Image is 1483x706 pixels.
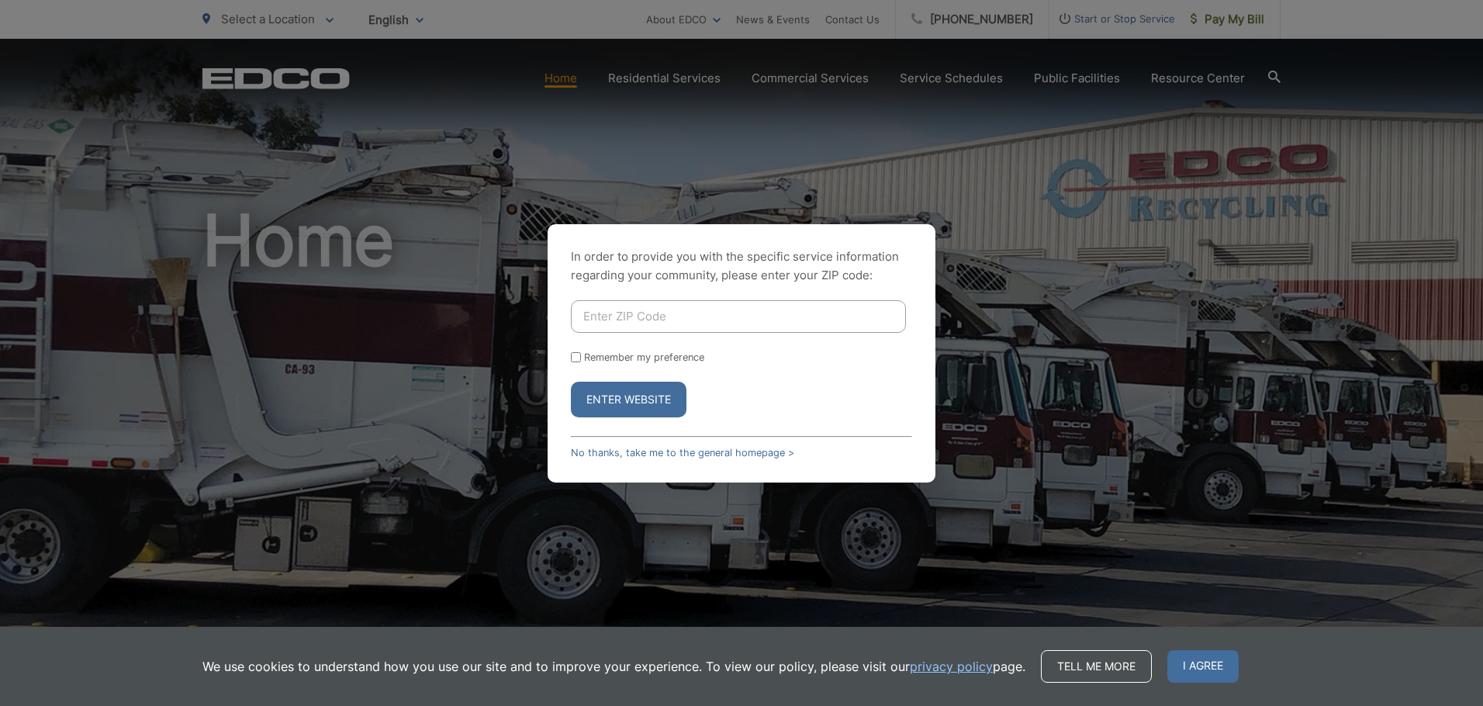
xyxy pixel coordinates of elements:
p: We use cookies to understand how you use our site and to improve your experience. To view our pol... [202,657,1025,676]
button: Enter Website [571,382,686,417]
a: No thanks, take me to the general homepage > [571,447,794,459]
span: I agree [1167,650,1239,683]
a: privacy policy [910,657,993,676]
input: Enter ZIP Code [571,300,906,333]
a: Tell me more [1041,650,1152,683]
p: In order to provide you with the specific service information regarding your community, please en... [571,247,912,285]
label: Remember my preference [584,351,704,363]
